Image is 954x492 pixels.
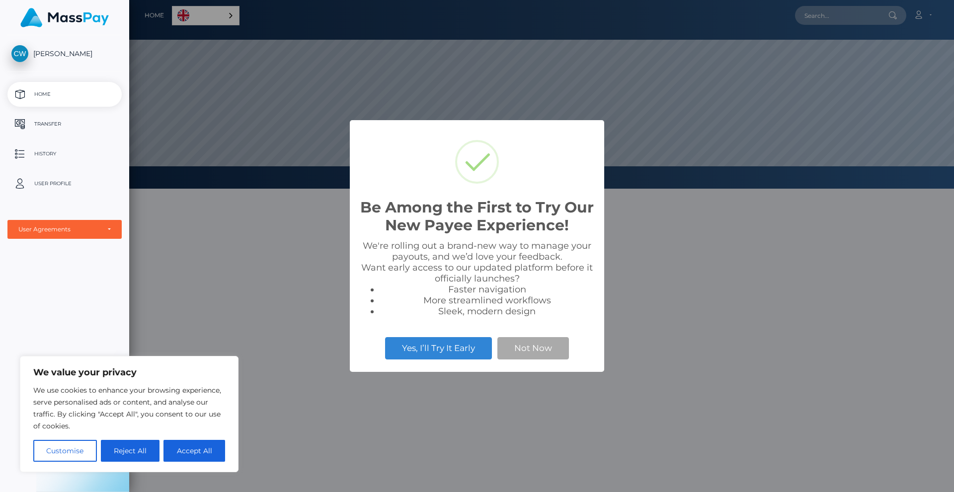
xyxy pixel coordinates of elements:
[11,117,118,132] p: Transfer
[18,225,100,233] div: User Agreements
[380,295,594,306] li: More streamlined workflows
[497,337,569,359] button: Not Now
[385,337,492,359] button: Yes, I’ll Try It Early
[20,356,238,472] div: We value your privacy
[33,384,225,432] p: We use cookies to enhance your browsing experience, serve personalised ads or content, and analys...
[33,366,225,378] p: We value your privacy
[7,220,122,239] button: User Agreements
[101,440,160,462] button: Reject All
[11,87,118,102] p: Home
[163,440,225,462] button: Accept All
[33,440,97,462] button: Customise
[7,49,122,58] span: [PERSON_NAME]
[380,284,594,295] li: Faster navigation
[11,176,118,191] p: User Profile
[20,8,109,27] img: MassPay
[360,240,594,317] div: We're rolling out a brand-new way to manage your payouts, and we’d love your feedback. Want early...
[11,146,118,161] p: History
[360,199,594,234] h2: Be Among the First to Try Our New Payee Experience!
[380,306,594,317] li: Sleek, modern design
